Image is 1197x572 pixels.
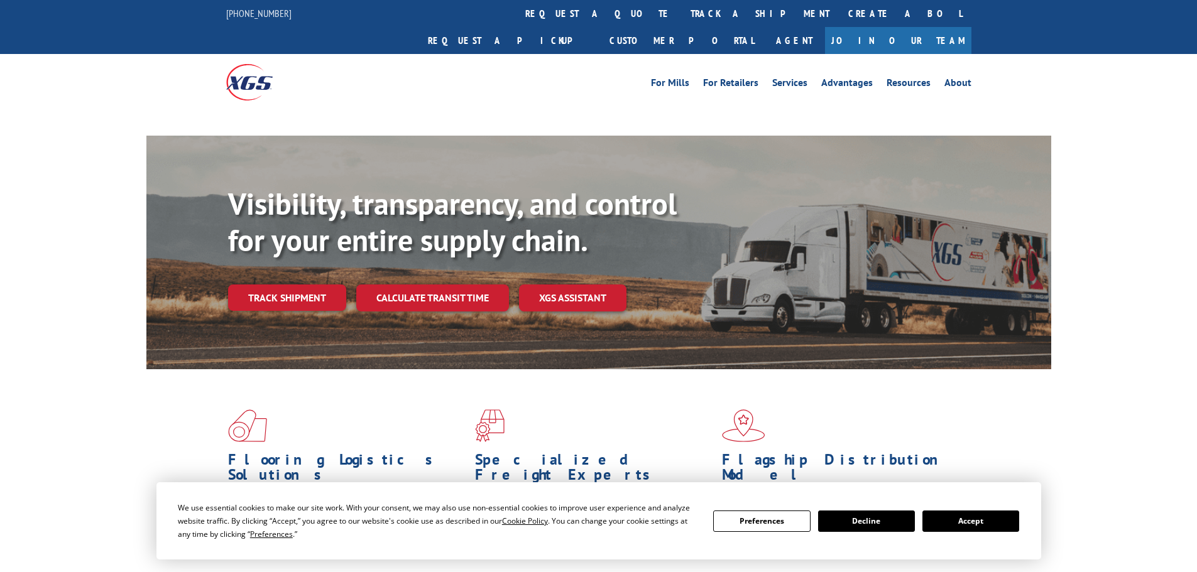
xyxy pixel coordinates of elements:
[519,284,626,311] a: XGS ASSISTANT
[250,529,293,539] span: Preferences
[818,510,915,532] button: Decline
[825,27,971,54] a: Join Our Team
[887,78,931,92] a: Resources
[418,27,600,54] a: Request a pickup
[722,452,959,488] h1: Flagship Distribution Model
[703,78,758,92] a: For Retailers
[475,409,505,442] img: xgs-icon-focused-on-flooring-red
[356,284,509,311] a: Calculate transit time
[228,184,677,259] b: Visibility, transparency, and control for your entire supply chain.
[475,452,713,488] h1: Specialized Freight Experts
[156,482,1041,559] div: Cookie Consent Prompt
[821,78,873,92] a: Advantages
[228,284,346,311] a: Track shipment
[651,78,689,92] a: For Mills
[713,510,810,532] button: Preferences
[228,452,466,488] h1: Flooring Logistics Solutions
[600,27,763,54] a: Customer Portal
[763,27,825,54] a: Agent
[944,78,971,92] a: About
[178,501,698,541] div: We use essential cookies to make our site work. With your consent, we may also use non-essential ...
[226,7,292,19] a: [PHONE_NUMBER]
[228,409,267,442] img: xgs-icon-total-supply-chain-intelligence-red
[722,409,765,442] img: xgs-icon-flagship-distribution-model-red
[502,515,548,526] span: Cookie Policy
[772,78,807,92] a: Services
[922,510,1019,532] button: Accept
